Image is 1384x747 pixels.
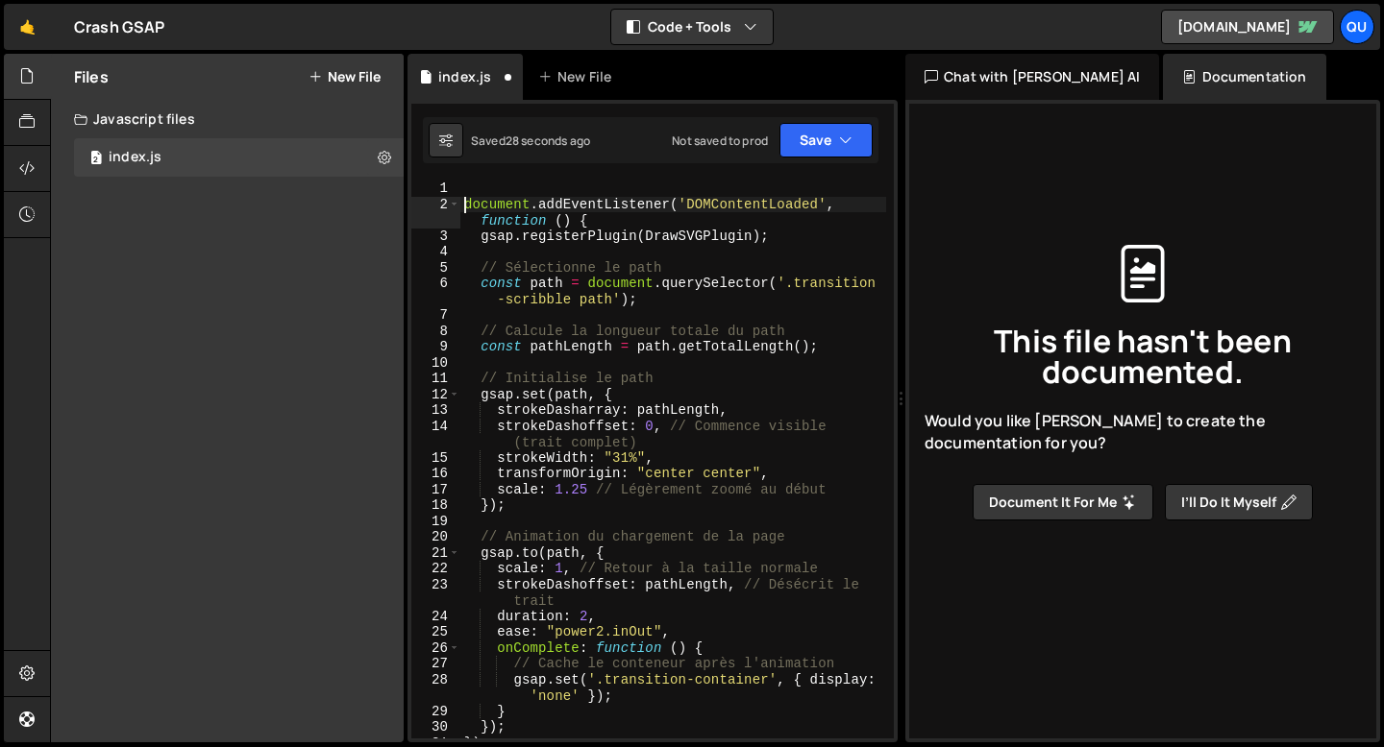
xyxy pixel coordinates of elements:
[90,152,102,167] span: 2
[411,640,460,657] div: 26
[411,704,460,720] div: 29
[471,133,590,149] div: Saved
[1161,10,1334,44] a: [DOMAIN_NAME]
[411,561,460,577] div: 22
[411,719,460,735] div: 30
[438,67,491,86] div: index.js
[411,402,460,419] div: 13
[538,67,619,86] div: New File
[925,325,1361,387] span: This file hasn't been documented.
[411,339,460,355] div: 9
[74,66,109,87] h2: Files
[411,609,460,625] div: 24
[411,197,460,229] div: 2
[506,133,590,149] div: 28 seconds ago
[411,545,460,562] div: 21
[411,371,460,387] div: 11
[411,514,460,530] div: 19
[411,387,460,403] div: 12
[411,624,460,640] div: 25
[411,577,460,609] div: 23
[411,229,460,245] div: 3
[1163,54,1325,100] div: Documentation
[1340,10,1374,44] a: Qu
[1165,484,1313,520] button: I’ll do it myself
[411,307,460,324] div: 7
[309,69,381,84] button: New File
[4,4,51,50] a: 🤙
[672,133,768,149] div: Not saved to prod
[411,419,460,450] div: 14
[411,497,460,514] div: 18
[411,244,460,260] div: 4
[411,260,460,277] div: 5
[411,672,460,704] div: 28
[411,324,460,340] div: 8
[411,482,460,498] div: 17
[973,484,1153,520] button: Document it for me
[411,450,460,467] div: 15
[109,149,161,166] div: index.js
[411,656,460,672] div: 27
[74,15,165,38] div: Crash GSAP
[51,100,404,138] div: Javascript files
[411,466,460,482] div: 16
[74,138,404,177] div: index.js
[905,54,1159,100] div: Chat with [PERSON_NAME] AI
[411,181,460,197] div: 1
[411,529,460,545] div: 20
[411,276,460,307] div: 6
[611,10,773,44] button: Code + Tools
[411,355,460,372] div: 10
[925,410,1361,453] span: Would you like [PERSON_NAME] to create the documentation for you?
[779,123,873,157] button: Save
